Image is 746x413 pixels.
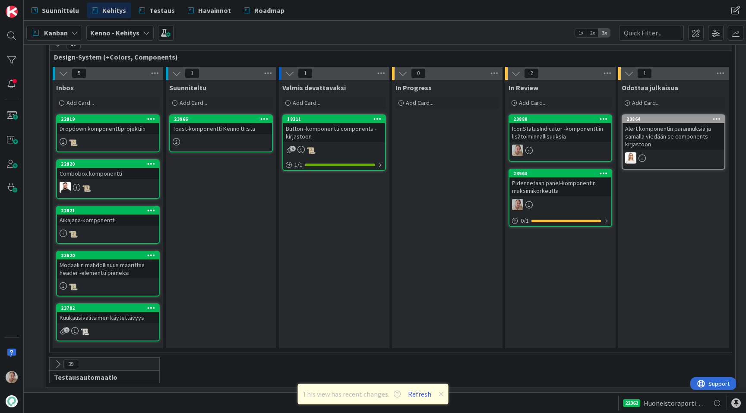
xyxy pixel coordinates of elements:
span: Odottaa julkaisua [622,83,678,92]
div: 22821 [61,208,159,214]
span: Roadmap [254,5,284,16]
div: 23880 [509,115,611,123]
div: Dropdown komponenttiprojektiin [57,123,159,134]
div: 22821Aikajana-komponentti [57,207,159,226]
span: In Review [509,83,538,92]
span: Kehitys [102,5,126,16]
span: 0 / 1 [521,216,529,225]
span: 0 [411,68,426,79]
span: 3x [598,28,610,37]
div: 23782 [57,304,159,312]
input: Quick Filter... [619,25,684,41]
img: SL [6,371,18,383]
div: 23963 [513,170,611,177]
div: 23880IconStatusIndicator -komponenttiin lisätoiminnallisuuksia [509,115,611,142]
div: 23880 [513,116,611,122]
div: Combobox komponentti [57,168,159,179]
div: 23966 [170,115,272,123]
span: 2x [587,28,598,37]
div: 22821 [57,207,159,214]
span: 3 [290,146,296,151]
div: Kuukausivalitsimen käytettävyys [57,312,159,323]
div: 22819 [57,115,159,123]
a: Kehitys [87,3,131,18]
span: Valmis devattavaksi [282,83,346,92]
span: 1 [298,68,313,79]
a: Roadmap [239,3,290,18]
span: Add Card... [406,99,433,107]
a: Suunnittelu [26,3,84,18]
div: SL [509,145,611,156]
span: 39 [63,359,78,369]
img: SL [512,145,523,156]
span: Inbox [56,83,74,92]
span: Add Card... [180,99,207,107]
div: Pidennetään panel-komponentin maksimikorkeutta [509,177,611,196]
div: 23963Pidennetään panel-komponentin maksimikorkeutta [509,170,611,196]
div: Aikajana-komponentti [57,214,159,226]
span: Havainnot [198,5,231,16]
div: Toast-komponentti Kenno UI:sta [170,123,272,134]
span: Add Card... [632,99,660,107]
b: Kenno - Kehitys [90,28,139,37]
span: Add Card... [293,99,320,107]
div: 23620 [57,252,159,259]
span: 1 [185,68,199,79]
span: Testaus [149,5,175,16]
span: This view has recent changes. [303,389,401,399]
div: 18211Button -komponentti components -kirjastoon [283,115,385,142]
div: 22820 [61,161,159,167]
button: Refresh [405,388,434,400]
div: IconStatusIndicator -komponenttiin lisätoiminnallisuuksia [509,123,611,142]
a: Testaus [134,3,180,18]
span: Add Card... [66,99,94,107]
img: TK [60,182,71,193]
span: 1x [575,28,587,37]
img: Visit kanbanzone.com [6,6,18,18]
div: 23864 [623,115,724,123]
div: 23864 [626,116,724,122]
div: Alert komponentin parannuksia ja samalla viedään se components-kirjastoon [623,123,724,150]
div: 23966Toast-komponentti Kenno UI:sta [170,115,272,134]
div: SL [623,152,724,164]
span: Kanban [44,28,68,38]
div: 22362 [623,399,640,407]
div: 1/1 [283,159,385,170]
div: 23966 [174,116,272,122]
div: SL [509,199,611,210]
div: TK [57,182,159,193]
img: SL [512,199,523,210]
span: 1 [637,68,652,79]
div: 23864Alert komponentin parannuksia ja samalla viedään se components-kirjastoon [623,115,724,150]
div: Modaaliin mahdollisuus määrittää header -elementti pieneksi [57,259,159,278]
div: 23782 [61,305,159,311]
div: 22819Dropdown komponenttiprojektiin [57,115,159,134]
span: Suunniteltu [169,83,206,92]
span: Testausautomaatio [54,373,149,381]
span: Huoneistoraportin automaattinen liittäminen backendissä - UI muutokset [644,398,705,408]
div: 22820 [57,160,159,168]
div: 0/1 [509,215,611,226]
div: 23782Kuukausivalitsimen käytettävyys [57,304,159,323]
span: 5 [72,68,86,79]
div: 23620Modaaliin mahdollisuus määrittää header -elementti pieneksi [57,252,159,278]
img: SL [625,152,636,164]
span: Add Card... [519,99,547,107]
div: Button -komponentti components -kirjastoon [283,123,385,142]
span: 1 [64,327,70,333]
span: Suunnittelu [42,5,79,16]
a: Havainnot [183,3,236,18]
img: avatar [6,395,18,407]
div: 22819 [61,116,159,122]
span: Design-System (+Colors, Components) [54,53,721,61]
span: Support [18,1,39,12]
span: 2 [524,68,539,79]
div: 18211 [287,116,385,122]
span: In Progress [395,83,432,92]
div: 22820Combobox komponentti [57,160,159,179]
span: 1 / 1 [294,160,303,169]
div: 18211 [283,115,385,123]
div: 23620 [61,252,159,259]
div: 23963 [509,170,611,177]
